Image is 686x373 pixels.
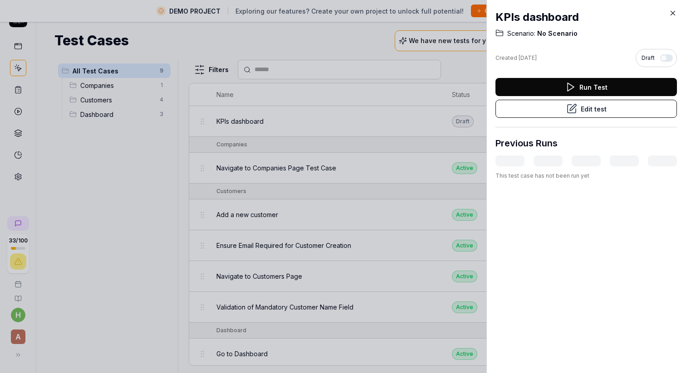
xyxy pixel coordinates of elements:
[519,54,537,61] time: [DATE]
[495,136,558,150] h3: Previous Runs
[495,172,677,180] div: This test case has not been run yet
[495,9,677,25] h2: KPIs dashboard
[535,29,578,38] span: No Scenario
[495,54,537,62] div: Created
[507,29,535,38] span: Scenario:
[495,100,677,118] button: Edit test
[495,78,677,96] button: Run Test
[642,54,655,62] span: Draft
